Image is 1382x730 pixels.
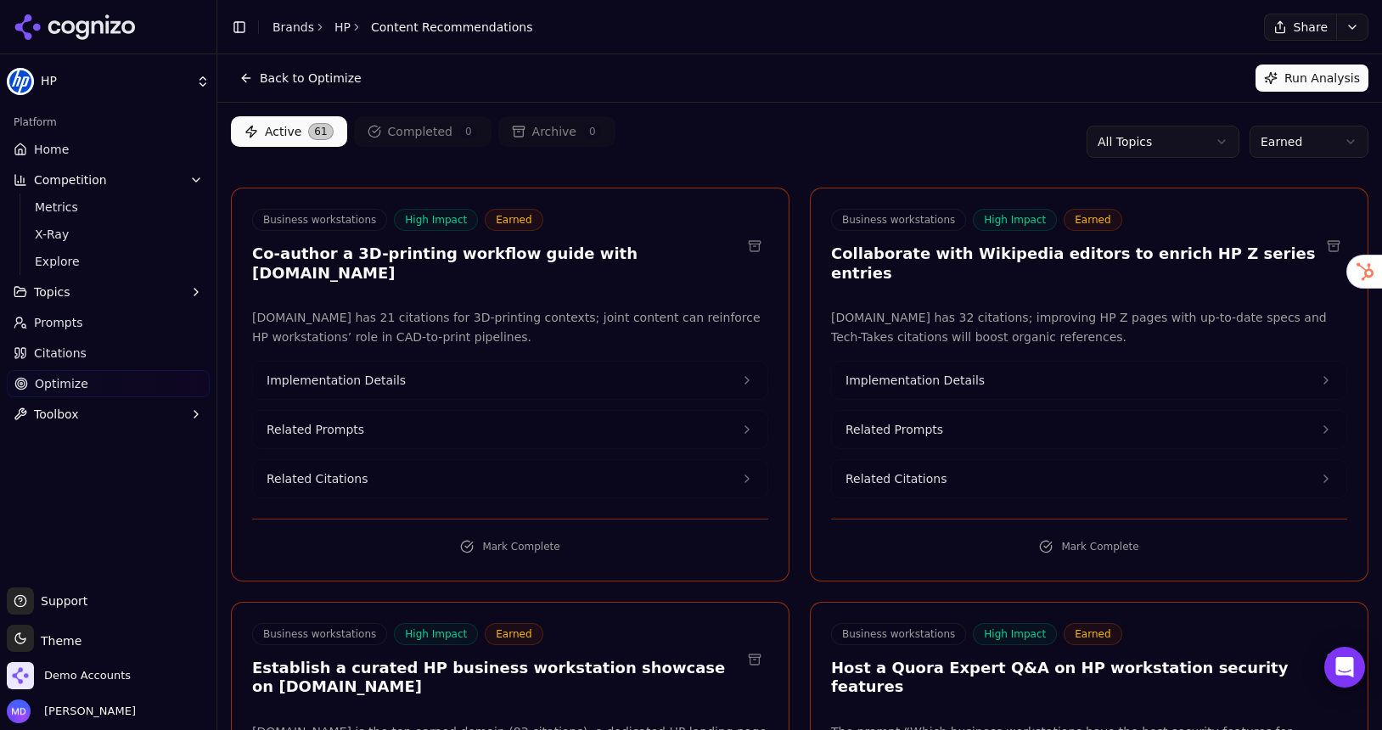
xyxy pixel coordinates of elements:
[831,209,966,231] span: Business workstations
[741,233,768,260] button: Archive recommendation
[253,460,767,497] button: Related Citations
[832,460,1346,497] button: Related Citations
[252,209,387,231] span: Business workstations
[7,340,210,367] a: Citations
[253,362,767,399] button: Implementation Details
[37,704,136,719] span: [PERSON_NAME]
[1064,209,1121,231] span: Earned
[831,244,1320,283] h3: Collaborate with Wikipedia editors to enrich HP Z series entries
[7,109,210,136] div: Platform
[252,533,768,560] button: Mark Complete
[832,362,1346,399] button: Implementation Details
[7,370,210,397] a: Optimize
[394,623,478,645] span: High Impact
[35,199,183,216] span: Metrics
[28,250,189,273] a: Explore
[831,308,1347,347] p: [DOMAIN_NAME] has 32 citations; improving HP Z pages with up-to-date specs and Tech-Takes citatio...
[7,136,210,163] a: Home
[35,375,88,392] span: Optimize
[267,470,368,487] span: Related Citations
[485,623,542,645] span: Earned
[28,195,189,219] a: Metrics
[7,662,131,689] button: Open organization switcher
[35,253,183,270] span: Explore
[831,623,966,645] span: Business workstations
[252,244,741,283] h3: Co-author a 3D-printing workflow guide with [DOMAIN_NAME]
[354,116,492,147] button: Completed0
[34,406,79,423] span: Toolbox
[7,401,210,428] button: Toolbox
[371,19,532,36] span: Content Recommendations
[832,411,1346,448] button: Related Prompts
[831,533,1347,560] button: Mark Complete
[973,623,1057,645] span: High Impact
[7,278,210,306] button: Topics
[7,662,34,689] img: Demo Accounts
[267,372,406,389] span: Implementation Details
[272,20,314,34] a: Brands
[1320,233,1347,260] button: Archive recommendation
[41,74,189,89] span: HP
[973,209,1057,231] span: High Impact
[252,659,741,697] h3: Establish a curated HP business workstation showcase on [DOMAIN_NAME]
[485,209,542,231] span: Earned
[7,309,210,336] a: Prompts
[845,421,943,438] span: Related Prompts
[34,634,81,648] span: Theme
[394,209,478,231] span: High Impact
[845,372,985,389] span: Implementation Details
[459,123,478,140] span: 0
[34,314,83,331] span: Prompts
[44,668,131,683] span: Demo Accounts
[34,345,87,362] span: Citations
[28,222,189,246] a: X-Ray
[34,171,107,188] span: Competition
[267,421,364,438] span: Related Prompts
[7,699,136,723] button: Open user button
[7,166,210,194] button: Competition
[845,470,947,487] span: Related Citations
[231,116,347,147] button: Active61
[7,699,31,723] img: Melissa Dowd
[1256,65,1368,92] button: Run Analysis
[35,226,183,243] span: X-Ray
[1064,623,1121,645] span: Earned
[308,123,333,140] span: 61
[272,19,532,36] nav: breadcrumb
[252,623,387,645] span: Business workstations
[831,659,1320,697] h3: Host a Quora Expert Q&A on HP workstation security features
[334,19,351,36] a: HP
[231,65,370,92] button: Back to Optimize
[34,141,69,158] span: Home
[34,284,70,300] span: Topics
[583,123,602,140] span: 0
[34,592,87,609] span: Support
[1324,647,1365,688] div: Open Intercom Messenger
[7,68,34,95] img: HP
[1264,14,1336,41] button: Share
[253,411,767,448] button: Related Prompts
[498,116,615,147] button: Archive0
[1320,646,1347,673] button: Archive recommendation
[741,646,768,673] button: Archive recommendation
[252,308,768,347] p: [DOMAIN_NAME] has 21 citations for 3D-printing contexts; joint content can reinforce HP workstati...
